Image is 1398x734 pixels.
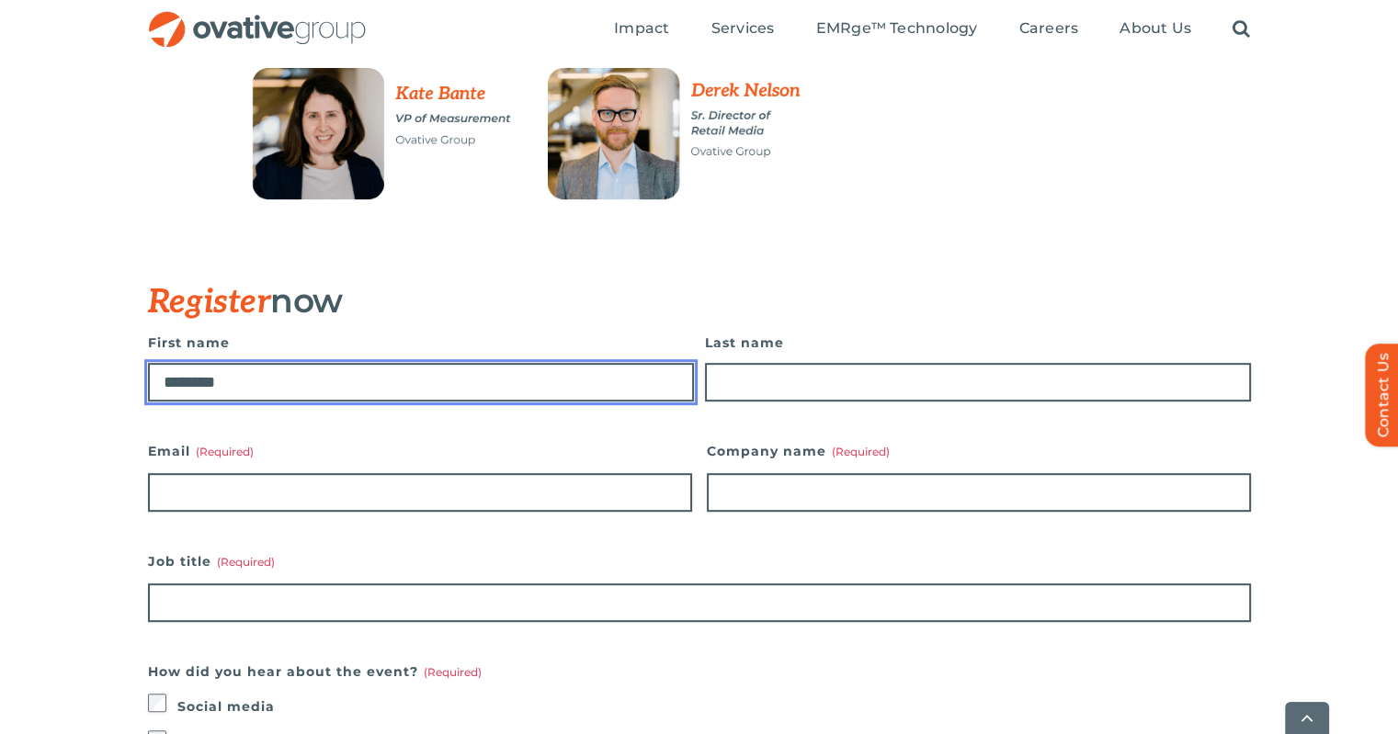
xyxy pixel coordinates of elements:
span: Impact [614,19,669,38]
span: Careers [1019,19,1079,38]
span: Services [711,19,775,38]
label: Company name [707,438,1251,464]
label: Job title [148,548,1251,574]
span: (Required) [217,555,275,569]
a: Careers [1019,19,1079,40]
label: First name [148,330,694,356]
span: Register [148,282,271,322]
span: (Required) [832,445,890,458]
a: About Us [1120,19,1191,40]
a: Search [1233,19,1250,40]
span: (Required) [196,445,254,458]
legend: How did you hear about the event? [148,659,482,684]
a: Impact [614,19,669,40]
a: Services [711,19,775,40]
span: About Us [1120,19,1191,38]
span: EMRge™ Technology [815,19,977,38]
h3: now [148,282,1159,321]
span: (Required) [424,665,482,679]
label: Social media [177,694,1251,719]
a: EMRge™ Technology [815,19,977,40]
a: OG_Full_horizontal_RGB [147,9,368,27]
label: Last name [705,330,1251,356]
label: Email [148,438,692,464]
